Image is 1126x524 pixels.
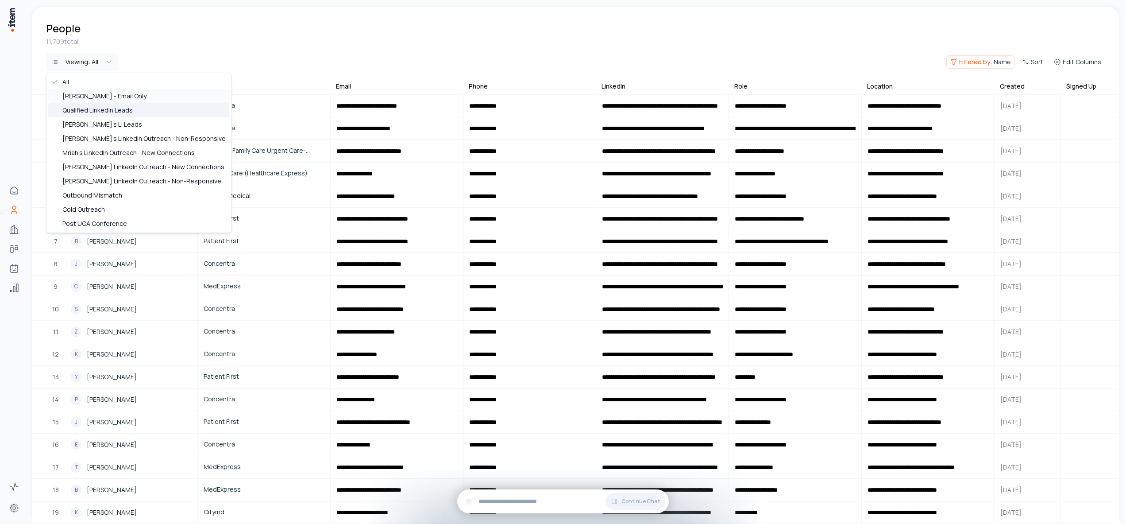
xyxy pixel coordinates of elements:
span: [PERSON_NAME]'s LI Leads [62,120,142,129]
span: Cold Outreach [62,205,105,214]
span: Outbound Mismatch [62,191,122,200]
span: [PERSON_NAME]'s LinkedIn Outreach - Non-Responsive [62,134,226,143]
span: Post UCA Conference [62,219,127,228]
span: [PERSON_NAME] LinkedIn Outreach - New Connections [62,163,224,171]
span: [PERSON_NAME] - Email Only [62,92,147,101]
span: Qualified LinkedIn Leads [62,106,133,115]
span: All [62,78,69,86]
span: [PERSON_NAME] LinkedIn Outreach - Non-Responsive [62,177,221,186]
span: Mriah's LinkedIn Outreach - New Connections [62,148,195,157]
